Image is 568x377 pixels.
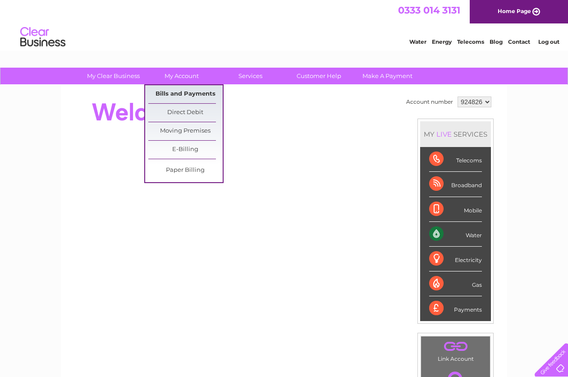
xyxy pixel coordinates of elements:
[538,38,559,45] a: Log out
[429,172,482,197] div: Broadband
[350,68,425,84] a: Make A Payment
[490,38,503,45] a: Blog
[435,130,453,138] div: LIVE
[213,68,288,84] a: Services
[429,222,482,247] div: Water
[148,122,223,140] a: Moving Premises
[282,68,356,84] a: Customer Help
[145,68,219,84] a: My Account
[404,94,455,110] td: Account number
[148,85,223,103] a: Bills and Payments
[457,38,484,45] a: Telecoms
[148,141,223,159] a: E-Billing
[148,104,223,122] a: Direct Debit
[508,38,530,45] a: Contact
[429,197,482,222] div: Mobile
[409,38,426,45] a: Water
[398,5,460,16] a: 0333 014 3131
[429,296,482,321] div: Payments
[429,271,482,296] div: Gas
[420,121,491,147] div: MY SERVICES
[72,5,498,44] div: Clear Business is a trading name of Verastar Limited (registered in [GEOGRAPHIC_DATA] No. 3667643...
[20,23,66,51] img: logo.png
[432,38,452,45] a: Energy
[423,339,488,354] a: .
[429,147,482,172] div: Telecoms
[421,336,490,364] td: Link Account
[429,247,482,271] div: Electricity
[148,161,223,179] a: Paper Billing
[76,68,151,84] a: My Clear Business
